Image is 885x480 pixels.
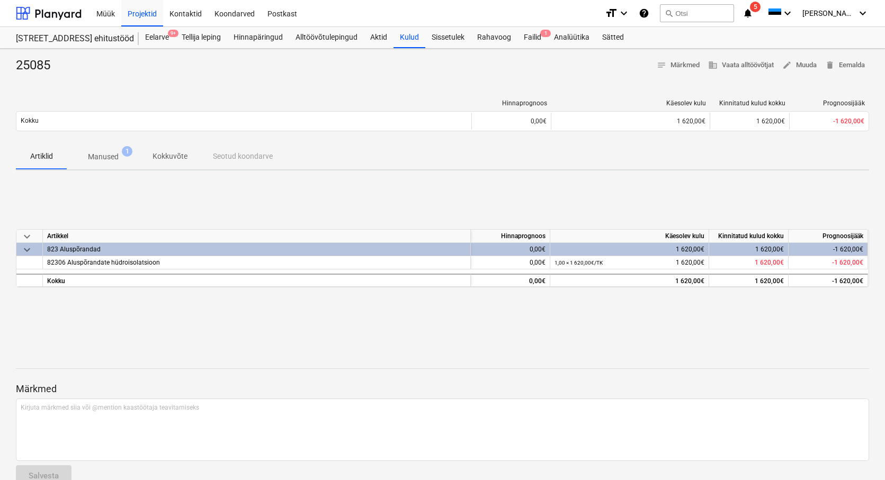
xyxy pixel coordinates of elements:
[517,27,548,48] a: Failid1
[782,60,792,70] span: edit
[781,7,794,20] i: keyboard_arrow_down
[704,57,778,74] button: Vaata alltöövõtjat
[43,230,471,243] div: Artikkel
[471,256,550,269] div: 0,00€
[782,59,817,71] span: Muuda
[833,117,864,125] span: -1 620,00€
[743,7,753,20] i: notifications
[47,259,160,266] span: 82306 Aluspõrandate hüdroisolatsioon
[750,2,761,12] span: 5
[708,59,774,71] span: Vaata alltöövõtjat
[540,30,551,37] span: 1
[714,99,785,107] div: Kinnitatud kulud kokku
[802,9,855,17] span: [PERSON_NAME]
[471,27,517,48] a: Rahavoog
[710,113,789,130] div: 1 620,00€
[709,243,789,256] div: 1 620,00€
[639,7,649,20] i: Abikeskus
[21,116,39,125] p: Kokku
[47,243,466,256] div: 823 Aluspõrandad
[709,230,789,243] div: Kinnitatud kulud kokku
[548,27,596,48] a: Analüütika
[660,4,734,22] button: Otsi
[394,27,425,48] a: Kulud
[471,113,551,130] div: 0,00€
[139,27,175,48] a: Eelarve9+
[364,27,394,48] a: Aktid
[21,243,33,256] span: keyboard_arrow_down
[618,7,630,20] i: keyboard_arrow_down
[425,27,471,48] a: Sissetulek
[289,27,364,48] a: Alltöövõtulepingud
[778,57,821,74] button: Muuda
[471,274,550,287] div: 0,00€
[652,57,704,74] button: Märkmed
[227,27,289,48] a: Hinnapäringud
[16,383,869,395] p: Märkmed
[21,230,33,243] span: keyboard_arrow_down
[794,99,865,107] div: Prognoosijääk
[755,259,784,266] span: 1 620,00€
[471,243,550,256] div: 0,00€
[555,275,704,288] div: 1 620,00€
[29,151,54,162] p: Artiklid
[550,230,709,243] div: Käesolev kulu
[556,99,706,107] div: Käesolev kulu
[139,27,175,48] div: Eelarve
[168,30,178,37] span: 9+
[555,260,603,266] small: 1,00 × 1 620,00€ / TK
[708,60,718,70] span: business
[43,274,471,287] div: Kokku
[555,243,704,256] div: 1 620,00€
[16,57,59,74] div: 25085
[605,7,618,20] i: format_size
[122,146,132,157] span: 1
[825,59,865,71] span: Eemalda
[596,27,630,48] a: Sätted
[471,230,550,243] div: Hinnaprognoos
[665,9,673,17] span: search
[555,256,704,269] div: 1 620,00€
[709,274,789,287] div: 1 620,00€
[556,117,705,125] div: 1 620,00€
[789,230,868,243] div: Prognoosijääk
[657,60,666,70] span: notes
[88,151,119,162] p: Manused
[657,59,700,71] span: Märkmed
[789,243,868,256] div: -1 620,00€
[153,151,187,162] p: Kokkuvõte
[825,60,835,70] span: delete
[856,7,869,20] i: keyboard_arrow_down
[175,27,227,48] a: Tellija leping
[476,99,547,107] div: Hinnaprognoos
[789,274,868,287] div: -1 620,00€
[16,33,126,44] div: [STREET_ADDRESS] ehitustööd
[832,259,863,266] span: -1 620,00€
[821,57,869,74] button: Eemalda
[517,27,548,48] div: Failid
[832,429,885,480] iframe: Chat Widget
